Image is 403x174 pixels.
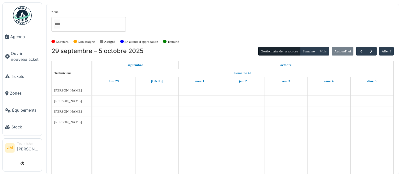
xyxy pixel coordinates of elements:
span: Équipements [12,107,39,113]
label: Assigné [104,39,115,44]
span: [PERSON_NAME] [54,99,82,103]
a: Zones [3,85,42,102]
div: Technicien [17,141,39,146]
label: En retard [56,39,69,44]
input: Tous [54,20,60,29]
h2: 29 septembre – 5 octobre 2025 [51,47,144,55]
a: 4 octobre 2025 [322,77,335,85]
a: Équipements [3,102,42,119]
span: [PERSON_NAME] [54,88,82,92]
img: Badge_color-CXgf-gQk.svg [13,6,32,25]
span: Ouvrir nouveau ticket [11,51,39,62]
span: Agenda [10,34,39,40]
a: 29 septembre 2025 [107,77,120,85]
label: En attente d'approbation [124,39,158,44]
button: Aujourd'hui [332,47,353,56]
a: 1 octobre 2025 [194,77,206,85]
span: Stock [11,124,39,130]
button: Mois [317,47,329,56]
button: Suivant [366,47,376,56]
li: [PERSON_NAME] [17,141,39,154]
button: Gestionnaire de ressources [258,47,300,56]
span: Tickets [11,74,39,79]
a: Agenda [3,28,42,45]
button: Semaine [300,47,317,56]
label: Non assigné [78,39,95,44]
span: [PERSON_NAME] [54,120,82,124]
a: 2 octobre 2025 [237,77,248,85]
span: Techniciens [54,71,72,75]
a: Tickets [3,68,42,85]
a: Ouvrir nouveau ticket [3,45,42,68]
button: Aller à [379,47,394,56]
a: Stock [3,119,42,136]
a: 5 octobre 2025 [366,77,378,85]
a: 30 septembre 2025 [149,77,164,85]
button: Précédent [356,47,366,56]
a: 29 septembre 2025 [126,61,144,69]
label: Zone [51,9,59,15]
span: Zones [10,90,39,96]
span: [PERSON_NAME] [54,109,82,113]
a: 1 octobre 2025 [279,61,293,69]
a: Semaine 40 [233,69,253,77]
label: Terminé [167,39,179,44]
a: JM Technicien[PERSON_NAME] [5,141,39,156]
a: 3 octobre 2025 [280,77,292,85]
li: JM [5,143,15,153]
